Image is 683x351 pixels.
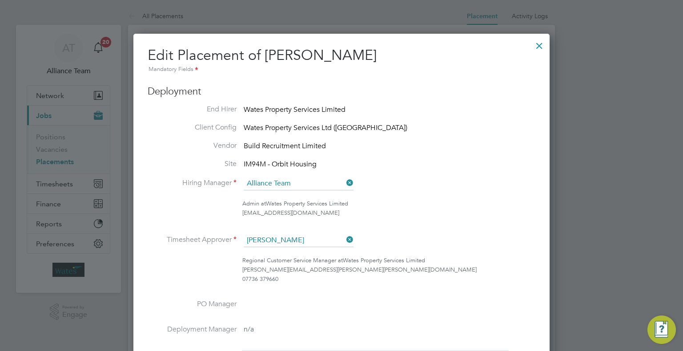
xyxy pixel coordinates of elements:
[244,160,317,169] span: IM94M - Orbit Housing
[242,200,266,207] span: Admin at
[244,105,346,114] span: Wates Property Services Limited
[242,275,278,283] span: 07736 379660
[148,123,237,132] label: Client Config
[148,235,237,245] label: Timesheet Approver
[148,178,237,188] label: Hiring Manager
[148,325,237,334] label: Deployment Manager
[148,65,535,75] div: Mandatory Fields
[244,325,254,334] span: n/a
[148,105,237,114] label: End Hirer
[343,256,425,264] span: Wates Property Services Limited
[244,234,354,247] input: Search for...
[148,47,377,64] span: Edit Placement of [PERSON_NAME]
[242,266,477,273] span: [PERSON_NAME][EMAIL_ADDRESS][PERSON_NAME][PERSON_NAME][DOMAIN_NAME]
[148,300,237,309] label: PO Manager
[266,200,348,207] span: Wates Property Services Limited
[148,85,535,98] h3: Deployment
[244,177,354,190] input: Search for...
[244,142,326,150] span: Build Recruitment Limited
[242,209,535,218] div: [EMAIL_ADDRESS][DOMAIN_NAME]
[242,256,343,264] span: Regional Customer Service Manager at
[647,316,676,344] button: Engage Resource Center
[148,159,237,169] label: Site
[244,123,407,132] span: Wates Property Services Ltd ([GEOGRAPHIC_DATA])
[148,141,237,150] label: Vendor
